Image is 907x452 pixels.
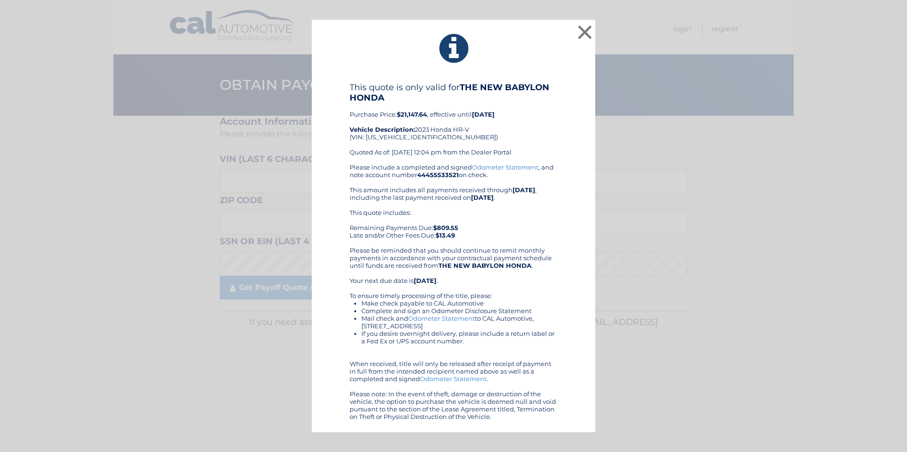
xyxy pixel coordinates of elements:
b: THE NEW BABYLON HONDA [438,262,531,269]
strong: Vehicle Description: [350,126,415,133]
div: Purchase Price: , effective until 2023 Honda HR-V (VIN: [US_VEHICLE_IDENTIFICATION_NUMBER]) Quote... [350,82,557,163]
b: [DATE] [472,111,495,118]
a: Odometer Statement [472,163,539,171]
b: $809.55 [433,224,458,231]
b: 44455533521 [417,171,459,179]
li: If you desire overnight delivery, please include a return label or a Fed Ex or UPS account number. [361,330,557,345]
li: Mail check and to CAL Automotive, [STREET_ADDRESS] [361,315,557,330]
a: Odometer Statement [408,315,475,322]
h4: This quote is only valid for [350,82,557,103]
b: $13.49 [436,231,455,239]
button: × [575,23,594,42]
li: Complete and sign an Odometer Disclosure Statement [361,307,557,315]
a: Odometer Statement [420,375,487,383]
b: [DATE] [414,277,436,284]
div: This quote includes: Remaining Payments Due: Late and/or Other Fees Due: [350,209,557,239]
b: [DATE] [513,186,535,194]
b: $21,147.64 [397,111,427,118]
div: Please include a completed and signed , and note account number on check. This amount includes al... [350,163,557,420]
li: Make check payable to CAL Automotive [361,299,557,307]
b: THE NEW BABYLON HONDA [350,82,549,103]
b: [DATE] [471,194,494,201]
